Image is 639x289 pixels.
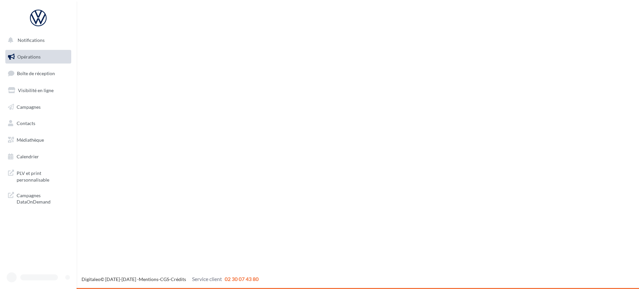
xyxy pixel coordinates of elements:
button: Notifications [4,33,70,47]
a: Contacts [4,116,73,130]
span: Boîte de réception [17,71,55,76]
a: Calendrier [4,150,73,164]
a: Campagnes DataOnDemand [4,188,73,208]
span: Opérations [17,54,41,60]
a: Boîte de réception [4,66,73,80]
a: Opérations [4,50,73,64]
a: Campagnes [4,100,73,114]
a: PLV et print personnalisable [4,166,73,186]
span: Médiathèque [17,137,44,143]
a: Digitaleo [82,276,101,282]
span: Service client [192,276,222,282]
span: 02 30 07 43 80 [225,276,259,282]
span: © [DATE]-[DATE] - - - [82,276,259,282]
a: Crédits [171,276,186,282]
a: CGS [160,276,169,282]
span: Notifications [18,37,45,43]
a: Visibilité en ligne [4,83,73,97]
a: Mentions [139,276,158,282]
span: Contacts [17,120,35,126]
span: PLV et print personnalisable [17,169,69,183]
span: Calendrier [17,154,39,159]
span: Visibilité en ligne [18,87,54,93]
span: Campagnes [17,104,41,109]
a: Médiathèque [4,133,73,147]
span: Campagnes DataOnDemand [17,191,69,205]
